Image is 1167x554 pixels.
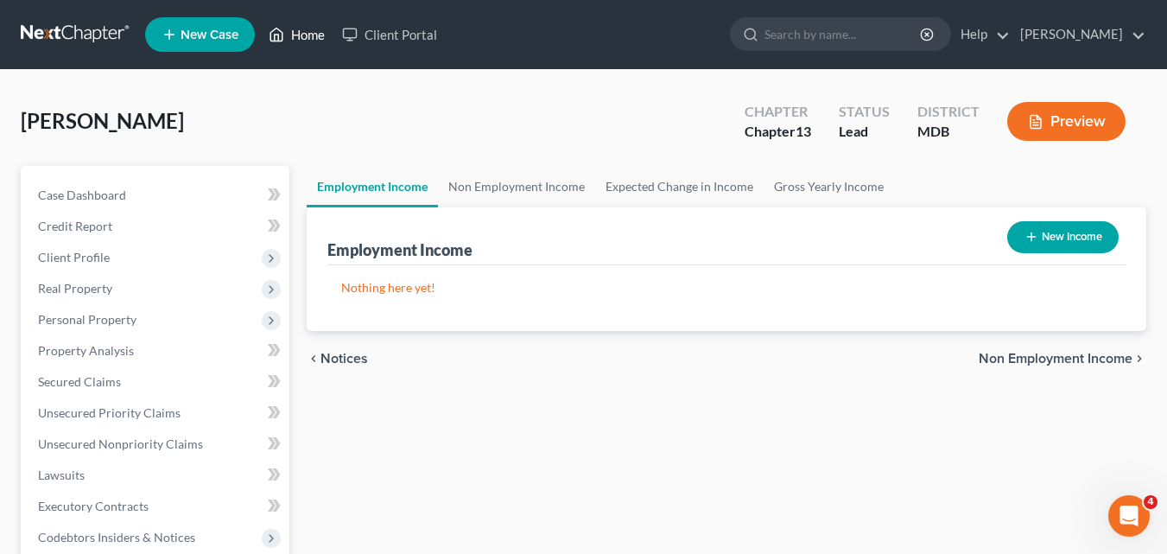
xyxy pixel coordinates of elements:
[24,460,289,491] a: Lawsuits
[38,405,181,420] span: Unsecured Priority Claims
[1144,495,1157,509] span: 4
[595,166,764,207] a: Expected Change in Income
[38,374,121,389] span: Secured Claims
[38,250,110,264] span: Client Profile
[979,352,1146,366] button: Non Employment Income chevron_right
[260,19,333,50] a: Home
[307,352,368,366] button: chevron_left Notices
[38,312,136,327] span: Personal Property
[38,281,112,296] span: Real Property
[333,19,446,50] a: Client Portal
[38,499,149,513] span: Executory Contracts
[327,239,473,260] div: Employment Income
[917,122,980,142] div: MDB
[839,122,890,142] div: Lead
[24,429,289,460] a: Unsecured Nonpriority Claims
[1108,495,1150,537] iframe: Intercom live chat
[745,122,811,142] div: Chapter
[796,123,811,139] span: 13
[1007,221,1119,253] button: New Income
[24,398,289,429] a: Unsecured Priority Claims
[952,19,1010,50] a: Help
[438,166,595,207] a: Non Employment Income
[24,180,289,211] a: Case Dashboard
[1012,19,1145,50] a: [PERSON_NAME]
[24,211,289,242] a: Credit Report
[38,436,203,451] span: Unsecured Nonpriority Claims
[38,468,85,482] span: Lawsuits
[764,166,894,207] a: Gross Yearly Income
[38,188,126,202] span: Case Dashboard
[979,352,1132,366] span: Non Employment Income
[307,352,320,366] i: chevron_left
[341,279,1112,296] p: Nothing here yet!
[764,18,923,50] input: Search by name...
[38,219,112,233] span: Credit Report
[745,102,811,122] div: Chapter
[1132,352,1146,366] i: chevron_right
[307,166,438,207] a: Employment Income
[21,108,184,133] span: [PERSON_NAME]
[181,29,238,41] span: New Case
[38,343,134,358] span: Property Analysis
[839,102,890,122] div: Status
[38,530,195,544] span: Codebtors Insiders & Notices
[24,491,289,522] a: Executory Contracts
[1007,102,1126,141] button: Preview
[24,335,289,366] a: Property Analysis
[917,102,980,122] div: District
[24,366,289,398] a: Secured Claims
[320,352,368,366] span: Notices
